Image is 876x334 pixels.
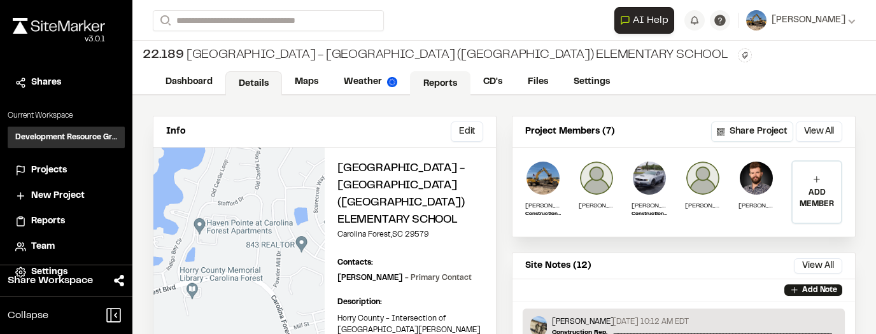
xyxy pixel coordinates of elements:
[632,211,667,218] p: Construction Representative
[410,71,470,95] a: Reports
[15,214,117,228] a: Reports
[802,284,837,296] p: Add Note
[31,214,65,228] span: Reports
[738,160,774,196] img: William Bartholomew
[337,160,483,229] h2: [GEOGRAPHIC_DATA] - [GEOGRAPHIC_DATA] ([GEOGRAPHIC_DATA]) Elementary School
[614,7,679,34] div: Open AI Assistant
[451,122,483,142] button: Edit
[15,240,117,254] a: Team
[31,240,55,254] span: Team
[470,70,515,94] a: CD's
[796,122,842,142] button: View All
[525,160,561,196] img: Ross Edwards
[738,201,774,211] p: [PERSON_NAME]
[8,308,48,323] span: Collapse
[8,273,93,288] span: Share Workspace
[632,160,667,196] img: Timothy Clark
[711,122,793,142] button: Share Project
[793,187,841,210] p: ADD MEMBER
[525,201,561,211] p: [PERSON_NAME]
[337,296,483,308] p: Description:
[143,46,184,65] span: 22.189
[614,7,674,34] button: Open AI Assistant
[31,164,67,177] span: Projects
[633,13,668,28] span: AI Help
[337,272,472,284] p: [PERSON_NAME]
[685,201,721,211] p: [PERSON_NAME]
[746,10,856,31] button: [PERSON_NAME]
[13,34,105,45] div: Oh geez...please don't...
[612,316,689,328] p: [DATE] 10:12 AM EDT
[337,257,373,268] p: Contacts:
[579,201,614,211] p: [PERSON_NAME]
[331,70,410,94] a: Weather
[8,110,125,122] p: Current Workspace
[794,258,842,274] button: View All
[387,77,397,87] img: precipai.png
[15,189,117,203] a: New Project
[685,160,721,196] img: Austin Graham
[525,125,615,139] p: Project Members (7)
[337,229,483,240] p: Carolina Forest , SC 29579
[143,46,728,65] div: [GEOGRAPHIC_DATA] - [GEOGRAPHIC_DATA] ([GEOGRAPHIC_DATA]) Elementary School
[31,76,61,90] span: Shares
[405,275,472,281] span: - Primary Contact
[561,70,623,94] a: Settings
[746,10,766,31] img: User
[515,70,561,94] a: Files
[579,160,614,196] img: Patrick Connor
[15,164,117,177] a: Projects
[772,13,845,27] span: [PERSON_NAME]
[525,211,561,218] p: Construction Representative
[15,132,117,143] h3: Development Resource Group
[166,125,185,139] p: Info
[632,201,667,211] p: [PERSON_NAME]
[153,10,176,31] button: Search
[153,70,225,94] a: Dashboard
[282,70,331,94] a: Maps
[225,71,282,95] a: Details
[13,18,105,34] img: rebrand.png
[15,76,117,90] a: Shares
[738,48,752,62] button: Edit Tags
[31,189,85,203] span: New Project
[552,316,614,328] p: [PERSON_NAME]
[525,259,591,273] p: Site Notes (12)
